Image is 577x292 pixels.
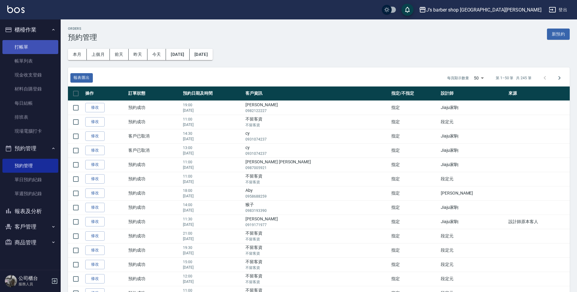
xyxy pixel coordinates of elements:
[127,129,181,143] td: 客戶已取消
[2,203,58,219] button: 報表及分析
[2,124,58,138] a: 現場電腦打卡
[85,274,105,284] a: 修改
[85,160,105,169] a: 修改
[183,136,243,142] p: [DATE]
[19,275,49,281] h5: 公司櫃台
[183,259,243,265] p: 15:00
[2,22,58,38] button: 櫃檯作業
[127,215,181,229] td: 預約成功
[244,87,390,101] th: 客戶資訊
[245,265,388,270] p: 不留客資
[507,215,570,229] td: 設計師原本客人
[439,87,507,101] th: 設計師
[127,87,181,101] th: 訂單狀態
[245,137,388,142] p: 0931074237
[147,49,166,60] button: 今天
[245,251,388,256] p: 不留客資
[2,40,58,54] a: 打帳單
[183,117,243,122] p: 11:00
[390,186,439,200] td: 指定
[439,215,507,229] td: Jiaju家駒
[244,215,390,229] td: [PERSON_NAME]
[244,257,390,272] td: 不留客資
[390,158,439,172] td: 指定
[183,174,243,179] p: 11:00
[244,186,390,200] td: Aby
[183,188,243,193] p: 18:00
[127,243,181,257] td: 預約成功
[7,5,25,13] img: Logo
[183,193,243,199] p: [DATE]
[244,158,390,172] td: [PERSON_NAME] [PERSON_NAME]
[439,143,507,158] td: Jiaju家駒
[2,235,58,250] button: 商品管理
[390,129,439,143] td: 指定
[2,173,58,187] a: 單日預約紀錄
[127,200,181,215] td: 預約成功
[244,100,390,115] td: [PERSON_NAME]
[85,131,105,141] a: 修改
[244,272,390,286] td: 不留客資
[496,75,531,81] p: 第 1–50 筆 共 245 筆
[127,172,181,186] td: 預約成功
[439,200,507,215] td: Jiaju家駒
[426,6,542,14] div: J’s barber shop [GEOGRAPHIC_DATA][PERSON_NAME]
[127,257,181,272] td: 預約成功
[127,115,181,129] td: 預約成功
[183,159,243,165] p: 11:00
[390,100,439,115] td: 指定
[390,257,439,272] td: 指定
[85,103,105,112] a: 修改
[183,165,243,170] p: [DATE]
[68,49,87,60] button: 本月
[552,71,567,85] button: Go to next page
[85,203,105,212] a: 修改
[245,108,388,114] p: 0982122227
[183,208,243,213] p: [DATE]
[2,187,58,201] a: 單週預約紀錄
[181,87,244,101] th: 預約日期及時間
[244,200,390,215] td: 猴子
[183,279,243,284] p: [DATE]
[127,186,181,200] td: 預約成功
[85,260,105,269] a: 修改
[183,265,243,270] p: [DATE]
[85,217,105,226] a: 修改
[390,172,439,186] td: 指定
[547,31,570,37] a: 新預約
[401,4,413,16] button: save
[129,49,147,60] button: 昨天
[390,272,439,286] td: 指定
[244,143,390,158] td: cy
[546,4,570,15] button: 登出
[85,231,105,241] a: 修改
[439,229,507,243] td: 段定元
[439,257,507,272] td: 段定元
[245,194,388,199] p: 0958688259
[439,158,507,172] td: Jiaju家駒
[439,172,507,186] td: 段定元
[183,122,243,127] p: [DATE]
[110,49,129,60] button: 前天
[183,236,243,242] p: [DATE]
[183,231,243,236] p: 21:00
[244,129,390,143] td: cy
[390,143,439,158] td: 指定
[70,73,93,83] button: 報表匯出
[183,216,243,222] p: 11:30
[244,229,390,243] td: 不留客資
[471,70,486,86] div: 50
[439,100,507,115] td: Jiaju家駒
[87,49,110,60] button: 上個月
[183,131,243,136] p: 14:30
[85,246,105,255] a: 修改
[183,151,243,156] p: [DATE]
[183,202,243,208] p: 14:00
[447,75,469,81] p: 每頁顯示數量
[245,122,388,128] p: 不留客資
[183,273,243,279] p: 12:00
[245,151,388,156] p: 0931074237
[245,179,388,185] p: 不留客資
[183,179,243,185] p: [DATE]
